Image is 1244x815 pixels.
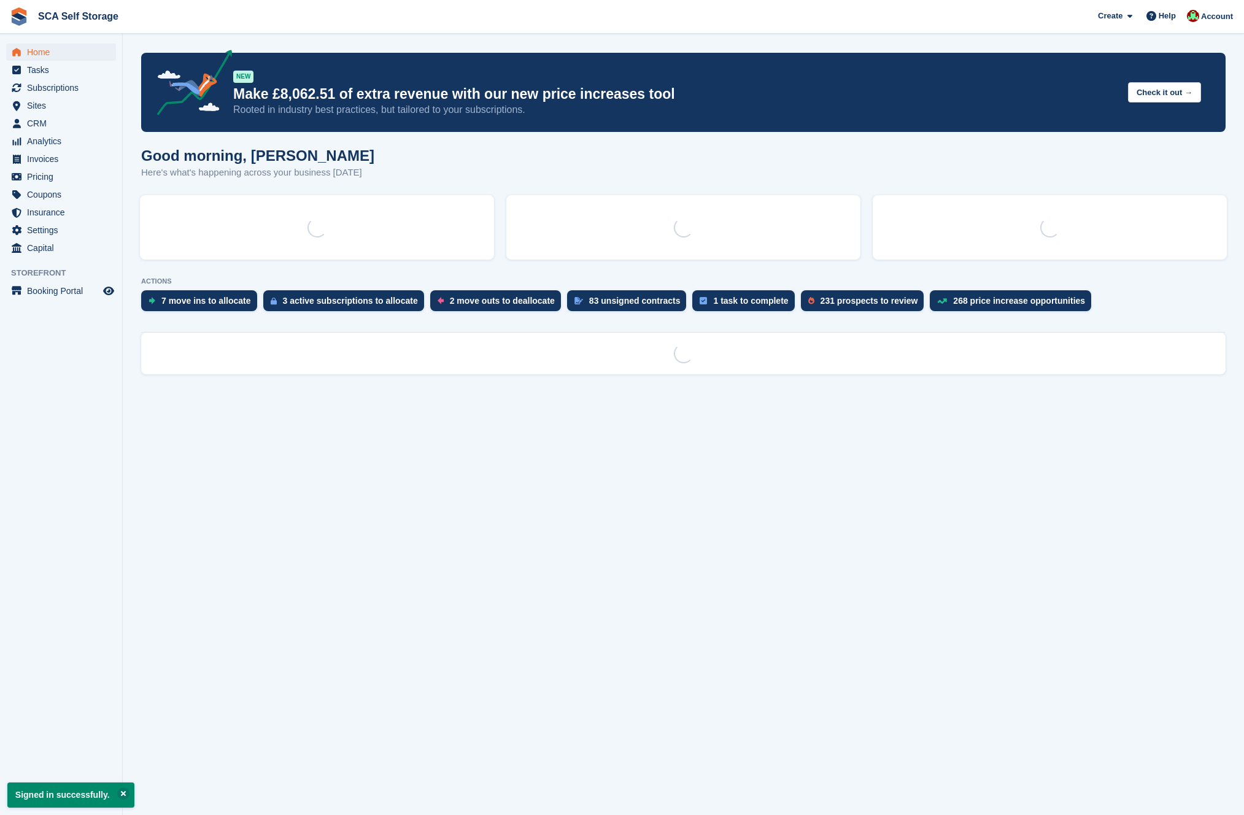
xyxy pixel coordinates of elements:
img: active_subscription_to_allocate_icon-d502201f5373d7db506a760aba3b589e785aa758c864c3986d89f69b8ff3... [271,297,277,305]
a: menu [6,282,116,299]
span: Capital [27,239,101,257]
div: 268 price increase opportunities [953,296,1085,306]
span: Home [27,44,101,61]
a: menu [6,97,116,114]
span: Invoices [27,150,101,168]
span: Analytics [27,133,101,150]
div: 2 move outs to deallocate [450,296,555,306]
div: 3 active subscriptions to allocate [283,296,418,306]
span: CRM [27,115,101,132]
a: menu [6,150,116,168]
span: Booking Portal [27,282,101,299]
a: 7 move ins to allocate [141,290,263,317]
img: prospect-51fa495bee0391a8d652442698ab0144808aea92771e9ea1ae160a38d050c398.svg [808,297,814,304]
a: 268 price increase opportunities [930,290,1097,317]
div: 7 move ins to allocate [161,296,251,306]
a: menu [6,44,116,61]
h1: Good morning, [PERSON_NAME] [141,147,374,164]
a: 83 unsigned contracts [567,290,693,317]
img: contract_signature_icon-13c848040528278c33f63329250d36e43548de30e8caae1d1a13099fd9432cc5.svg [574,297,583,304]
span: Settings [27,222,101,239]
span: Sites [27,97,101,114]
a: menu [6,186,116,203]
a: 3 active subscriptions to allocate [263,290,430,317]
img: Dale Chapman [1187,10,1199,22]
a: SCA Self Storage [33,6,123,26]
p: ACTIONS [141,277,1226,285]
span: Insurance [27,204,101,221]
a: 2 move outs to deallocate [430,290,567,317]
a: menu [6,61,116,79]
a: menu [6,79,116,96]
a: Preview store [101,284,116,298]
span: Help [1159,10,1176,22]
span: Tasks [27,61,101,79]
img: task-75834270c22a3079a89374b754ae025e5fb1db73e45f91037f5363f120a921f8.svg [700,297,707,304]
a: menu [6,168,116,185]
button: Check it out → [1128,82,1201,102]
div: NEW [233,71,253,83]
img: move_ins_to_allocate_icon-fdf77a2bb77ea45bf5b3d319d69a93e2d87916cf1d5bf7949dd705db3b84f3ca.svg [149,297,155,304]
a: menu [6,115,116,132]
img: move_outs_to_deallocate_icon-f764333ba52eb49d3ac5e1228854f67142a1ed5810a6f6cc68b1a99e826820c5.svg [438,297,444,304]
img: stora-icon-8386f47178a22dfd0bd8f6a31ec36ba5ce8667c1dd55bd0f319d3a0aa187defe.svg [10,7,28,26]
span: Storefront [11,267,122,279]
span: Coupons [27,186,101,203]
div: 231 prospects to review [821,296,918,306]
a: menu [6,222,116,239]
a: 1 task to complete [692,290,800,317]
span: Pricing [27,168,101,185]
a: menu [6,133,116,150]
p: Rooted in industry best practices, but tailored to your subscriptions. [233,103,1118,117]
div: 1 task to complete [713,296,788,306]
img: price-adjustments-announcement-icon-8257ccfd72463d97f412b2fc003d46551f7dbcb40ab6d574587a9cd5c0d94... [147,50,233,120]
p: Here's what's happening across your business [DATE] [141,166,374,180]
p: Make £8,062.51 of extra revenue with our new price increases tool [233,85,1118,103]
span: Account [1201,10,1233,23]
span: Subscriptions [27,79,101,96]
a: 231 prospects to review [801,290,930,317]
span: Create [1098,10,1122,22]
a: menu [6,204,116,221]
a: menu [6,239,116,257]
div: 83 unsigned contracts [589,296,681,306]
img: price_increase_opportunities-93ffe204e8149a01c8c9dc8f82e8f89637d9d84a8eef4429ea346261dce0b2c0.svg [937,298,947,304]
p: Signed in successfully. [7,782,134,808]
